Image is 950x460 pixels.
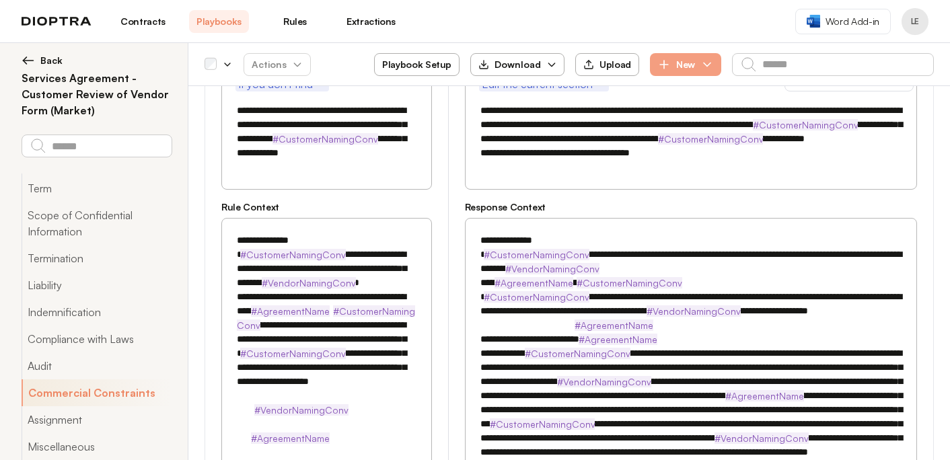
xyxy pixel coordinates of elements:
strong: #CustomerNamingConv [658,133,763,145]
strong: #CustomerNamingConv [240,249,346,260]
a: Contracts [113,10,173,33]
strong: #AgreementName [575,319,653,331]
strong: #VendorNamingConv [505,263,599,274]
strong: #AgreementName [495,277,573,289]
img: left arrow [22,54,35,67]
strong: #CustomerNamingConv [577,277,682,289]
button: Scope of Confidential Information [22,202,172,245]
button: Actions [244,53,311,76]
a: Extractions [341,10,401,33]
button: Edit the current section [479,77,609,91]
div: Upload [583,59,631,71]
img: word [807,15,820,28]
button: Upload [575,53,639,76]
div: Download [478,58,541,71]
button: Download [470,53,564,76]
span: Back [40,54,63,67]
a: Playbooks [189,10,249,33]
strong: #AgreementName [579,334,657,345]
strong: #VendorNamingConv [262,277,356,289]
strong: #VendorNamingConv [715,432,809,444]
div: Select all [205,59,217,71]
button: Commercial Constraints [22,379,172,406]
strong: #AgreementName [251,432,330,444]
strong: #CustomerNamingConv [240,348,346,359]
strong: #VendorNamingConv [557,376,651,387]
button: Compliance with Laws [22,325,172,352]
h3: Rule Context [221,200,432,214]
strong: #AgreementName [725,390,804,401]
img: logo [22,17,92,26]
button: Assignment [22,406,172,433]
strong: #CustomerNamingConv [490,418,595,430]
button: New [650,53,721,76]
button: Miscellaneous [22,433,172,460]
button: Playbook Setup [374,53,460,76]
button: Indemnification [22,299,172,325]
strong: #CustomerNamingConv [484,291,589,303]
button: If you don't find [235,77,329,91]
strong: #AgreementName [251,305,330,317]
button: Term [22,175,172,202]
a: Rules [265,10,325,33]
button: Back [22,54,172,67]
button: Liability [22,272,172,299]
strong: #VendorNamingConv [254,404,349,416]
h2: Services Agreement - Customer Review of Vendor Form (Market) [22,70,172,118]
button: Audit [22,352,172,379]
strong: #CustomerNamingConv [525,348,630,359]
h3: Response Context [465,200,917,214]
button: Termination [22,245,172,272]
strong: #CustomerNamingConv [484,249,589,260]
button: Profile menu [902,8,928,35]
strong: #VendorNamingConv [647,305,741,317]
strong: #CustomerNamingConv [272,133,378,145]
a: Word Add-in [795,9,891,34]
strong: #CustomerNamingConv [753,119,858,130]
span: Word Add-in [826,15,879,28]
span: Actions [241,52,314,77]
